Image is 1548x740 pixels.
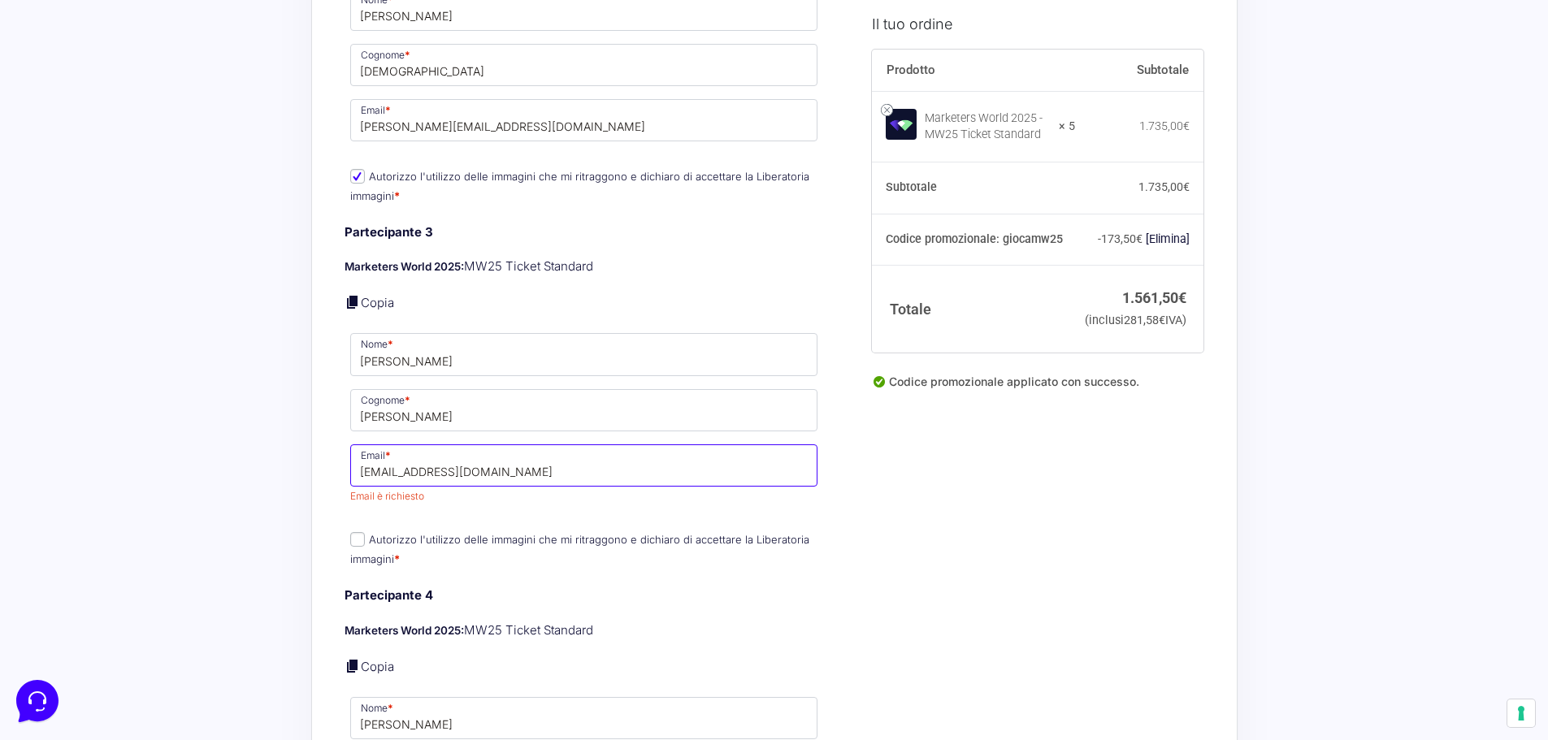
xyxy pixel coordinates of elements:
span: Le tue conversazioni [26,65,138,78]
input: Cerca un articolo... [37,236,266,253]
span: € [1178,289,1186,306]
a: Copia i dettagli dell'acquirente [345,294,361,310]
button: Messaggi [113,521,213,559]
span: € [1159,313,1165,327]
bdi: 1.561,50 [1122,289,1186,306]
input: Autorizzo l'utilizzo delle immagini che mi ritraggono e dichiaro di accettare la Liberatoria imma... [350,169,365,184]
span: 281,58 [1124,313,1165,327]
h3: Il tuo ordine [872,12,1203,34]
td: - [1075,214,1204,266]
label: Autorizzo l'utilizzo delle immagini che mi ritraggono e dichiaro di accettare la Liberatoria imma... [350,533,809,565]
div: Codice promozionale applicato con successo. [872,372,1203,403]
span: € [1183,180,1190,193]
bdi: 1.735,00 [1138,180,1190,193]
img: dark [78,91,111,123]
p: Messaggi [141,544,184,559]
button: Home [13,521,113,559]
button: Le tue preferenze relative al consenso per le tecnologie di tracciamento [1507,699,1535,727]
iframe: Customerly Messenger Launcher [13,677,62,725]
label: Autorizzo l'utilizzo delle immagini che mi ritraggono e dichiaro di accettare la Liberatoria imma... [350,170,809,201]
div: Marketers World 2025 - MW25 Ticket Standard [925,110,1047,142]
th: Subtotale [1075,49,1204,91]
h4: Partecipante 3 [345,223,824,242]
strong: Marketers World 2025: [345,624,464,637]
h4: Partecipante 4 [345,586,824,605]
th: Codice promozionale: giocamw25 [872,214,1074,266]
p: Aiuto [250,544,274,559]
img: dark [26,91,59,123]
a: Copia [361,295,394,310]
span: € [1136,232,1143,245]
button: Aiuto [212,521,312,559]
span: Email è richiesto [350,490,424,502]
span: 173,50 [1101,232,1143,245]
strong: × 5 [1059,118,1075,134]
h2: Ciao da Marketers 👋 [13,13,273,39]
img: Marketers World 2025 - MW25 Ticket Standard [886,108,917,139]
span: Inizia una conversazione [106,146,240,159]
p: MW25 Ticket Standard [345,621,824,640]
th: Subtotale [872,162,1074,214]
a: Apri Centro Assistenza [173,201,299,214]
strong: Marketers World 2025: [345,260,464,273]
th: Totale [872,265,1074,352]
th: Prodotto [872,49,1074,91]
button: Inizia una conversazione [26,136,299,169]
p: Home [49,544,76,559]
a: Rimuovi il codice promozionale giocamw25 [1146,232,1190,245]
a: Copia i dettagli dell'acquirente [345,658,361,674]
span: € [1183,119,1190,132]
span: Trova una risposta [26,201,127,214]
p: MW25 Ticket Standard [345,257,824,276]
bdi: 1.735,00 [1139,119,1190,132]
input: Autorizzo l'utilizzo delle immagini che mi ritraggono e dichiaro di accettare la Liberatoria imma... [350,532,365,547]
img: dark [52,91,85,123]
small: (inclusi IVA) [1085,313,1186,327]
a: Copia [361,659,394,674]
